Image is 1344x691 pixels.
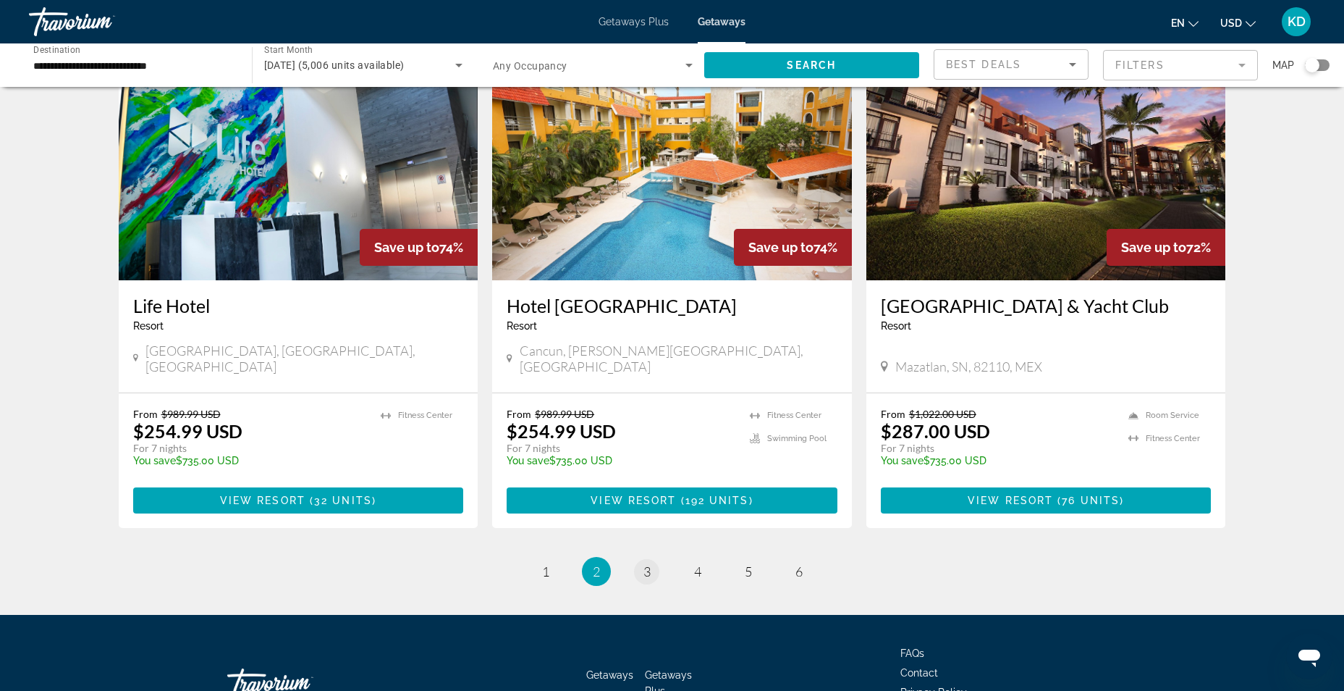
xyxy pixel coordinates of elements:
nav: Pagination [119,557,1226,586]
a: Travorium [29,3,174,41]
span: 5 [745,564,752,579]
span: Fitness Center [1146,434,1200,443]
span: $989.99 USD [535,408,594,420]
span: Map [1272,55,1294,75]
span: [DATE] (5,006 units available) [264,59,405,71]
span: View Resort [968,495,1053,506]
span: Save up to [374,240,439,255]
div: 74% [360,229,478,266]
a: Getaways [586,669,633,681]
span: From [133,408,158,420]
a: Getaways Plus [599,16,669,28]
span: 32 units [314,495,372,506]
span: 4 [694,564,701,579]
p: For 7 nights [507,442,735,455]
span: en [1171,17,1185,29]
span: ( ) [305,495,376,506]
span: Fitness Center [767,411,821,420]
button: View Resort(32 units) [133,487,464,514]
p: $254.99 USD [133,420,242,442]
span: USD [1220,17,1242,29]
span: 2 [593,564,600,579]
span: View Resort [591,495,676,506]
span: Save up to [748,240,813,255]
div: 74% [734,229,852,266]
button: View Resort(192 units) [507,487,837,514]
span: Room Service [1146,411,1199,420]
p: $735.00 USD [881,455,1115,466]
a: Contact [900,667,938,679]
span: Resort [507,320,537,332]
span: KD [1288,14,1306,29]
a: Getaways [698,16,745,28]
span: 1 [542,564,549,579]
p: $254.99 USD [507,420,616,442]
span: 6 [795,564,803,579]
span: Resort [133,320,164,332]
span: Best Deals [946,59,1021,70]
button: Search [704,52,920,78]
span: ( ) [676,495,753,506]
img: ii_meg1.jpg [866,49,1226,280]
span: Start Month [264,45,313,55]
span: View Resort [220,495,305,506]
span: You save [507,455,549,466]
span: From [881,408,905,420]
span: Cancun, [PERSON_NAME][GEOGRAPHIC_DATA], [GEOGRAPHIC_DATA] [520,343,837,374]
a: Life Hotel [133,295,464,317]
span: Fitness Center [398,411,452,420]
span: Mazatlan, SN, 82110, MEX [895,359,1042,374]
a: FAQs [900,648,924,659]
div: 72% [1107,229,1225,266]
span: Any Occupancy [493,60,567,72]
button: User Menu [1277,7,1315,37]
span: 3 [643,564,651,579]
p: For 7 nights [133,442,367,455]
p: $287.00 USD [881,420,990,442]
button: Filter [1103,49,1258,81]
span: 192 units [685,495,749,506]
span: Resort [881,320,911,332]
span: You save [133,455,176,466]
button: View Resort(76 units) [881,487,1212,514]
span: Swimming Pool [767,434,827,443]
p: For 7 nights [881,442,1115,455]
span: $1,022.00 USD [909,408,976,420]
span: Save up to [1121,240,1186,255]
button: Change currency [1220,12,1256,33]
a: [GEOGRAPHIC_DATA] & Yacht Club [881,295,1212,317]
span: From [507,408,531,420]
span: Search [787,59,836,71]
span: You save [881,455,924,466]
button: Change language [1171,12,1199,33]
img: DY40O01X.jpg [492,49,852,280]
mat-select: Sort by [946,56,1076,73]
a: Hotel [GEOGRAPHIC_DATA] [507,295,837,317]
span: $989.99 USD [161,408,221,420]
span: ( ) [1053,495,1124,506]
span: 76 units [1062,495,1120,506]
p: $735.00 USD [133,455,367,466]
img: FB76O01X.jpg [119,49,478,280]
span: [GEOGRAPHIC_DATA], [GEOGRAPHIC_DATA], [GEOGRAPHIC_DATA] [145,343,463,374]
p: $735.00 USD [507,455,735,466]
span: Destination [33,44,80,54]
iframe: Button to launch messaging window [1286,633,1332,679]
